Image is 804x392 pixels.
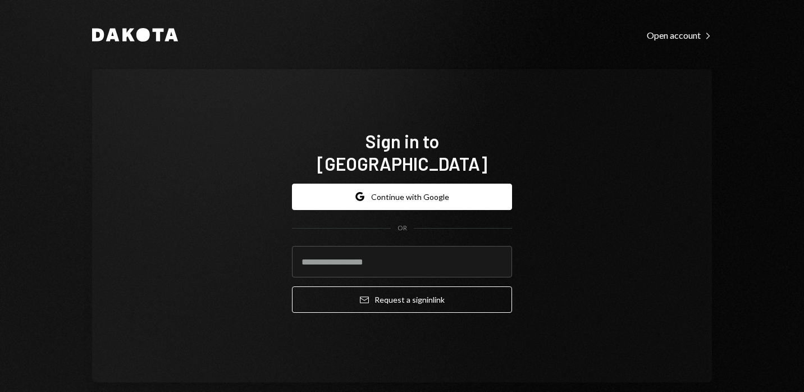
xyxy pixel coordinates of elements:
h1: Sign in to [GEOGRAPHIC_DATA] [292,130,512,175]
div: Open account [647,30,712,41]
a: Open account [647,29,712,41]
div: OR [398,224,407,233]
button: Continue with Google [292,184,512,210]
button: Request a signinlink [292,286,512,313]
